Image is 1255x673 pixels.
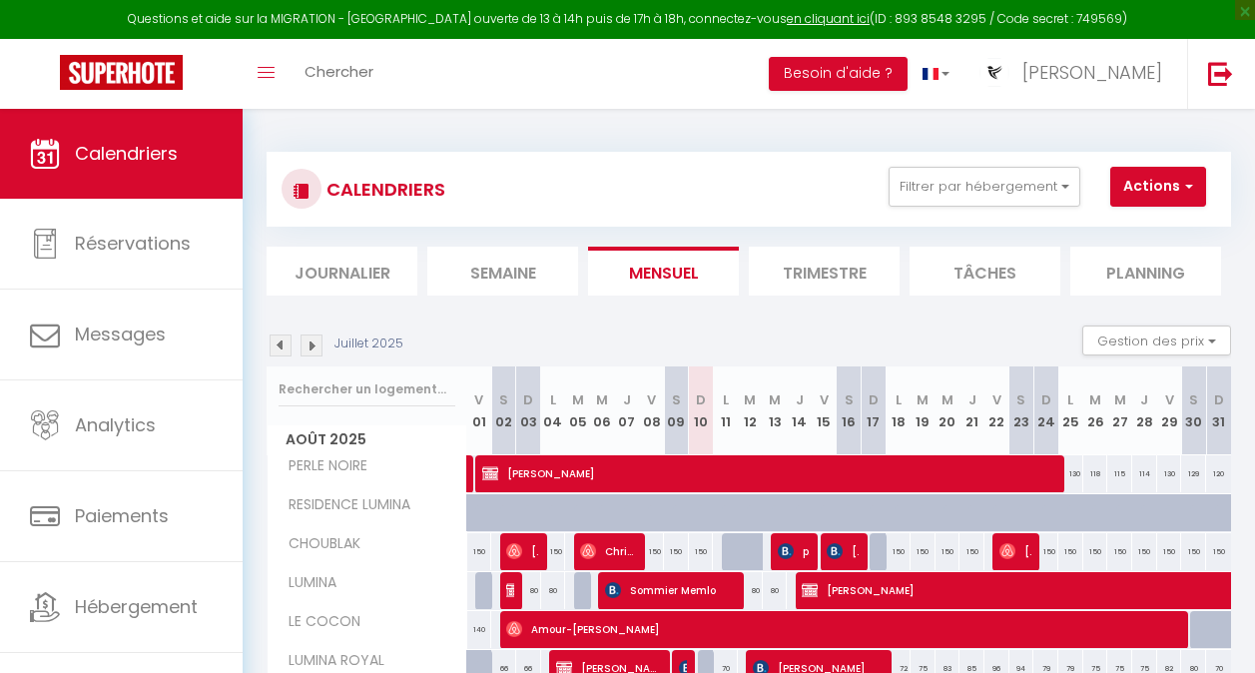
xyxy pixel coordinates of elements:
div: 150 [639,533,664,570]
div: 150 [689,533,714,570]
span: piterson blanc [778,532,810,570]
div: 150 [1157,533,1182,570]
span: Christi Agouti [580,532,636,570]
span: [PERSON_NAME] [506,532,538,570]
span: PERLE NOIRE [271,455,372,477]
div: 129 [1181,455,1206,492]
input: Rechercher un logement... [279,371,455,407]
span: Sommier Memlo [605,571,733,609]
div: 150 [467,533,492,570]
th: 08 [639,366,664,455]
img: logout [1208,61,1233,86]
div: 80 [516,572,541,609]
button: Besoin d'aide ? [769,57,908,91]
th: 16 [837,366,862,455]
li: Journalier [267,247,417,296]
span: [PERSON_NAME] [1022,60,1162,85]
th: 28 [1132,366,1157,455]
a: en cliquant ici [787,10,870,27]
span: Calendriers [75,141,178,166]
div: 114 [1132,455,1157,492]
abbr: V [647,390,656,409]
th: 06 [590,366,615,455]
div: 150 [1181,533,1206,570]
th: 25 [1058,366,1083,455]
div: 150 [1206,533,1231,570]
div: 150 [1107,533,1132,570]
abbr: J [623,390,631,409]
abbr: J [796,390,804,409]
abbr: V [1165,390,1174,409]
abbr: J [1140,390,1148,409]
th: 11 [713,366,738,455]
abbr: D [869,390,879,409]
div: 150 [959,533,984,570]
th: 05 [565,366,590,455]
span: Hébergement [75,594,198,619]
abbr: M [596,390,608,409]
iframe: LiveChat chat widget [1171,589,1255,673]
abbr: V [992,390,1001,409]
th: 20 [936,366,960,455]
th: 27 [1107,366,1132,455]
div: 130 [1157,455,1182,492]
th: 04 [541,366,566,455]
abbr: D [696,390,706,409]
abbr: S [1016,390,1025,409]
div: 130 [1058,455,1083,492]
img: ... [979,57,1009,88]
div: 150 [1132,533,1157,570]
span: Août 2025 [268,425,466,454]
span: LUMINA [271,572,345,594]
th: 23 [1009,366,1034,455]
div: 140 [467,611,492,648]
th: 12 [738,366,763,455]
th: 21 [959,366,984,455]
div: 150 [911,533,936,570]
span: Paiements [75,503,169,528]
div: 118 [1083,455,1108,492]
div: 150 [886,533,911,570]
span: Amour-[PERSON_NAME] [506,610,1161,648]
th: 26 [1083,366,1108,455]
img: Super Booking [60,55,183,90]
th: 17 [862,366,887,455]
abbr: L [896,390,902,409]
div: 80 [763,572,788,609]
th: 30 [1181,366,1206,455]
span: Messages [75,322,166,346]
abbr: M [917,390,929,409]
span: CHOUBLAK [271,533,365,555]
div: 150 [1058,533,1083,570]
div: 150 [664,533,689,570]
th: 03 [516,366,541,455]
th: 29 [1157,366,1182,455]
span: [PERSON_NAME] [506,571,514,609]
abbr: S [1189,390,1198,409]
th: 18 [886,366,911,455]
th: 13 [763,366,788,455]
abbr: J [968,390,976,409]
abbr: S [499,390,508,409]
abbr: M [941,390,953,409]
abbr: M [744,390,756,409]
th: 09 [664,366,689,455]
th: 19 [911,366,936,455]
abbr: M [1089,390,1101,409]
abbr: D [1214,390,1224,409]
div: 150 [936,533,960,570]
abbr: M [572,390,584,409]
span: LE COCON [271,611,365,633]
abbr: S [845,390,854,409]
th: 14 [787,366,812,455]
a: Chercher [290,39,388,109]
span: [PERSON_NAME] [827,532,859,570]
li: Planning [1070,247,1221,296]
th: 15 [812,366,837,455]
abbr: V [820,390,829,409]
li: Mensuel [588,247,739,296]
abbr: D [1041,390,1051,409]
div: 115 [1107,455,1132,492]
span: [PERSON_NAME] [482,454,1041,492]
button: Actions [1110,167,1206,207]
